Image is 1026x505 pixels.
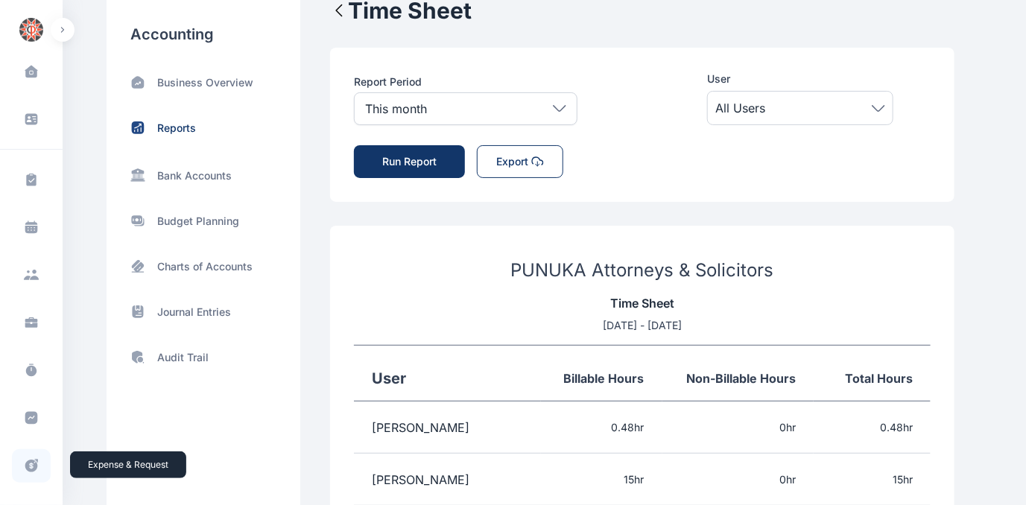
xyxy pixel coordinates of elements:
[354,145,465,178] button: Run Report
[130,349,145,365] img: shield-search.e37bf0af.svg
[365,103,427,115] p: This month
[157,75,253,90] p: Business Overview
[130,213,276,229] a: Budget Planning
[814,346,931,401] th: Total Hours
[130,74,145,90] img: home-trend-up.185bc2c3.svg
[157,121,196,136] p: Reports
[130,120,145,136] img: status-up.570d3177.svg
[354,294,931,312] p: Time Sheet
[130,304,145,320] img: archive-book.469f2b76.svg
[354,346,541,401] th: User
[707,72,730,86] span: User
[130,349,276,365] a: Audit Trail
[130,258,276,274] a: Charts of Accounts
[157,214,239,229] p: Budget Planning
[541,346,662,401] th: Billable Hours
[130,74,276,90] a: Business Overview
[130,167,145,182] img: SideBarBankIcon.97256624.svg
[130,165,276,183] a: Bank Accounts
[814,401,931,454] td: 0.48 hr
[354,74,577,89] p: Report Period
[354,318,931,333] p: [DATE] - [DATE]
[130,213,145,229] img: moneys.97c8a2cc.svg
[662,346,814,401] th: Non-Billable Hours
[157,305,231,320] p: Journal Entries
[354,401,541,454] td: [PERSON_NAME]
[330,1,348,19] img: LeftArrow.3c408d31.svg
[130,258,145,274] img: card-pos.ab3033c8.svg
[130,24,276,45] h3: Accounting
[715,99,765,117] span: All Users
[354,258,931,282] h3: PUNUKA Attorneys & Solicitors
[662,401,814,454] td: 0 hr
[157,350,209,365] p: Audit Trail
[130,120,276,136] a: Reports
[541,401,662,454] td: 0.48 hr
[130,304,276,320] a: Journal Entries
[477,145,563,178] button: Export
[157,168,232,183] p: Bank Accounts
[157,259,253,274] p: Charts of Accounts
